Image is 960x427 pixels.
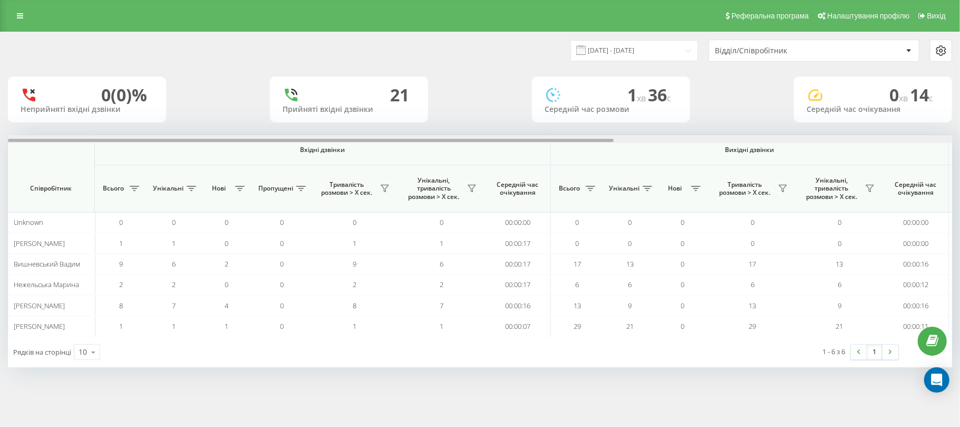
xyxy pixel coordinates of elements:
[732,12,809,20] span: Реферальна програма
[556,184,583,193] span: Всього
[440,239,443,248] span: 1
[883,295,949,316] td: 00:00:16
[807,105,939,114] div: Середній час очікування
[172,280,176,289] span: 2
[681,217,685,227] span: 0
[891,181,940,197] span: Середній час очікування
[574,301,581,310] span: 13
[485,233,551,253] td: 00:00:17
[749,321,757,331] span: 29
[751,239,754,248] span: 0
[440,217,443,227] span: 0
[493,181,542,197] span: Середній час очікування
[681,239,685,248] span: 0
[172,259,176,269] span: 6
[283,105,415,114] div: Прийняті вхідні дзвінки
[574,321,581,331] span: 29
[801,176,862,201] span: Унікальні, тривалість розмови > Х сек.
[79,347,87,357] div: 10
[225,301,229,310] span: 4
[485,295,551,316] td: 00:00:16
[280,259,284,269] span: 0
[883,212,949,233] td: 00:00:00
[280,321,284,331] span: 0
[14,280,79,289] span: Нежельська Марина
[258,184,293,193] span: Пропущені
[485,212,551,233] td: 00:00:00
[838,239,841,248] span: 0
[751,280,754,289] span: 6
[576,280,579,289] span: 6
[440,280,443,289] span: 2
[648,83,671,106] span: 36
[353,259,356,269] span: 9
[924,367,949,393] div: Open Intercom Messenger
[440,321,443,331] span: 1
[101,85,147,105] div: 0 (0)%
[715,46,841,55] div: Відділ/Співробітник
[122,146,523,154] span: Вхідні дзвінки
[120,280,123,289] span: 2
[626,321,634,331] span: 21
[889,83,910,106] span: 0
[574,259,581,269] span: 17
[225,280,229,289] span: 0
[576,146,924,154] span: Вихідні дзвінки
[628,280,632,289] span: 6
[576,239,579,248] span: 0
[353,321,356,331] span: 1
[662,184,688,193] span: Нові
[153,184,183,193] span: Унікальні
[120,321,123,331] span: 1
[280,280,284,289] span: 0
[628,301,632,310] span: 9
[836,259,843,269] span: 13
[899,92,910,104] span: хв
[13,347,71,357] span: Рядків на сторінці
[823,346,846,357] div: 1 - 6 з 6
[403,176,464,201] span: Унікальні, тривалість розмови > Х сек.
[172,301,176,310] span: 7
[749,259,757,269] span: 17
[120,239,123,248] span: 1
[751,217,754,227] span: 0
[225,239,229,248] span: 0
[927,12,946,20] span: Вихід
[440,301,443,310] span: 7
[280,239,284,248] span: 0
[485,316,551,337] td: 00:00:07
[225,217,229,227] span: 0
[883,274,949,295] td: 00:00:12
[667,92,671,104] span: c
[14,239,65,248] span: [PERSON_NAME]
[626,259,634,269] span: 13
[576,217,579,227] span: 0
[545,105,677,114] div: Середній час розмови
[316,181,377,197] span: Тривалість розмови > Х сек.
[390,85,409,105] div: 21
[627,83,648,106] span: 1
[714,181,775,197] span: Тривалість розмови > Х сек.
[883,233,949,253] td: 00:00:00
[637,92,648,104] span: хв
[838,301,841,310] span: 9
[628,239,632,248] span: 0
[172,239,176,248] span: 1
[120,259,123,269] span: 9
[353,239,356,248] span: 1
[120,301,123,310] span: 8
[280,217,284,227] span: 0
[14,321,65,331] span: [PERSON_NAME]
[838,280,841,289] span: 6
[353,280,356,289] span: 2
[609,184,639,193] span: Унікальні
[225,259,229,269] span: 2
[120,217,123,227] span: 0
[353,217,356,227] span: 0
[225,321,229,331] span: 1
[827,12,909,20] span: Налаштування профілю
[14,217,43,227] span: Unknown
[681,321,685,331] span: 0
[628,217,632,227] span: 0
[838,217,841,227] span: 0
